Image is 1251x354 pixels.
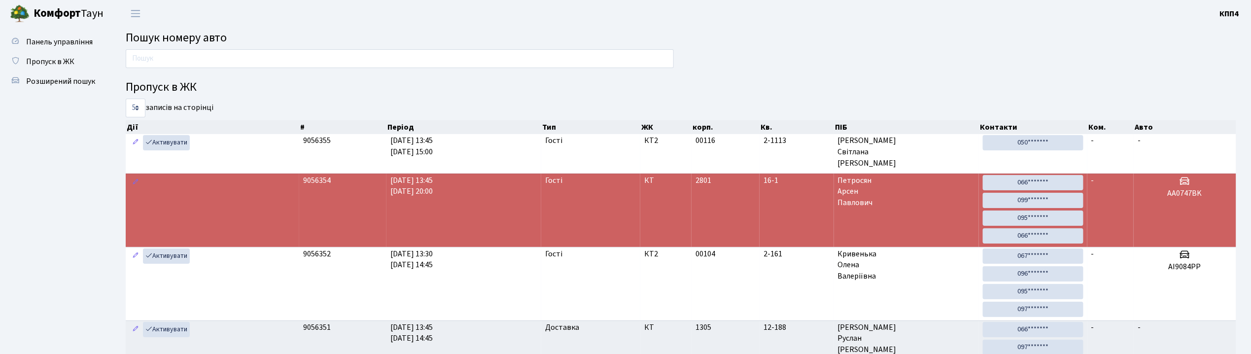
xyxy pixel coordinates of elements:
span: 2801 [695,175,711,186]
span: 00104 [695,248,715,259]
span: Доставка [545,322,579,333]
span: - [1091,322,1094,333]
span: 2-161 [764,248,830,260]
a: КПП4 [1220,8,1239,20]
span: [DATE] 13:45 [DATE] 15:00 [390,135,433,157]
span: - [1091,135,1094,146]
b: Комфорт [34,5,81,21]
button: Переключити навігацію [123,5,148,22]
span: Панель управління [26,36,93,47]
h5: AA0747BK [1138,189,1232,198]
a: Активувати [143,135,190,150]
span: 16-1 [764,175,830,186]
span: 2-1113 [764,135,830,146]
a: Редагувати [130,322,141,337]
th: Авто [1134,120,1237,134]
span: [DATE] 13:30 [DATE] 14:45 [390,248,433,271]
img: logo.png [10,4,30,24]
span: 00116 [695,135,715,146]
span: Пропуск в ЖК [26,56,74,67]
span: Гості [545,248,562,260]
th: ЖК [641,120,692,134]
th: Контакти [979,120,1087,134]
h5: АІ9084РР [1138,262,1232,272]
span: Розширений пошук [26,76,95,87]
span: - [1091,175,1094,186]
span: [DATE] 13:45 [DATE] 20:00 [390,175,433,197]
span: 9056354 [303,175,331,186]
a: Пропуск в ЖК [5,52,104,71]
a: Редагувати [130,248,141,264]
span: 9056352 [303,248,331,259]
th: # [299,120,387,134]
th: Кв. [760,120,834,134]
span: Пошук номеру авто [126,29,227,46]
select: записів на сторінці [126,99,145,117]
h4: Пропуск в ЖК [126,80,1236,95]
span: - [1091,248,1094,259]
span: Кривенька Олена Валеріївна [838,248,975,283]
span: Гості [545,175,562,186]
span: КТ [644,175,688,186]
span: КТ2 [644,248,688,260]
span: [DATE] 13:45 [DATE] 14:45 [390,322,433,344]
span: КТ [644,322,688,333]
a: Розширений пошук [5,71,104,91]
th: Ком. [1087,120,1134,134]
th: Дії [126,120,299,134]
span: - [1138,135,1141,146]
a: Редагувати [130,175,141,190]
span: КТ2 [644,135,688,146]
span: Петросян Арсен Павлович [838,175,975,209]
a: Панель управління [5,32,104,52]
input: Пошук [126,49,674,68]
th: Тип [541,120,640,134]
span: [PERSON_NAME] Світлана [PERSON_NAME] [838,135,975,169]
span: 9056351 [303,322,331,333]
b: КПП4 [1220,8,1239,19]
th: ПІБ [834,120,979,134]
span: - [1138,322,1141,333]
th: корп. [692,120,760,134]
th: Період [386,120,541,134]
span: 9056355 [303,135,331,146]
span: Таун [34,5,104,22]
span: 1305 [695,322,711,333]
span: 12-188 [764,322,830,333]
a: Редагувати [130,135,141,150]
a: Активувати [143,248,190,264]
span: Гості [545,135,562,146]
label: записів на сторінці [126,99,213,117]
a: Активувати [143,322,190,337]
